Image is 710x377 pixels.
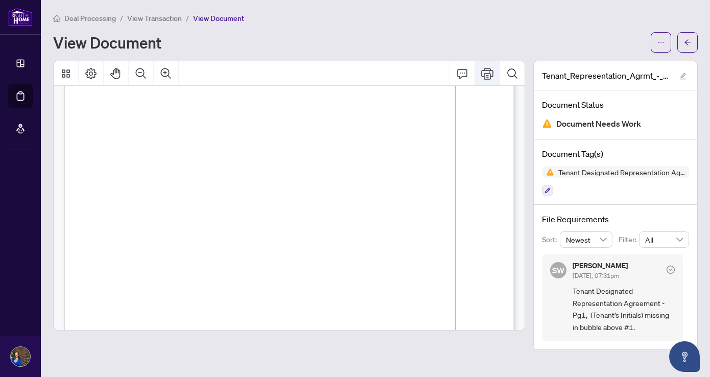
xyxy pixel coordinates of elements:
span: All [645,232,683,247]
img: Profile Icon [11,347,30,366]
h1: View Document [53,34,161,51]
p: Sort: [542,234,560,245]
h4: Document Tag(s) [542,148,689,160]
h4: Document Status [542,99,689,111]
span: check-circle [667,266,675,274]
span: ellipsis [657,39,665,46]
span: View Document [193,14,244,23]
li: / [120,12,123,24]
span: Tenant_Representation_Agrmt_-_Authority_for_Lease_or_Purchase_-_PropTx-[PERSON_NAME].pdf [542,69,670,82]
img: Document Status [542,119,552,129]
h5: [PERSON_NAME] [573,262,628,269]
h4: File Requirements [542,213,689,225]
img: logo [8,8,33,27]
span: edit [679,73,687,80]
button: Open asap [669,341,700,372]
span: arrow-left [684,39,691,46]
span: View Transaction [127,14,182,23]
span: Newest [566,232,607,247]
span: home [53,15,60,22]
span: Tenant Designated Representation Agreement [554,169,689,176]
span: Deal Processing [64,14,116,23]
span: [DATE], 07:31pm [573,272,619,279]
span: SW [552,264,565,277]
p: Filter: [619,234,639,245]
img: Status Icon [542,166,554,178]
li: / [186,12,189,24]
span: Document Needs Work [556,117,641,131]
span: Tenant Designated Representation Agreement - Pg1, (Tenant’s Initials) missing in bubble above #1. [573,285,675,333]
